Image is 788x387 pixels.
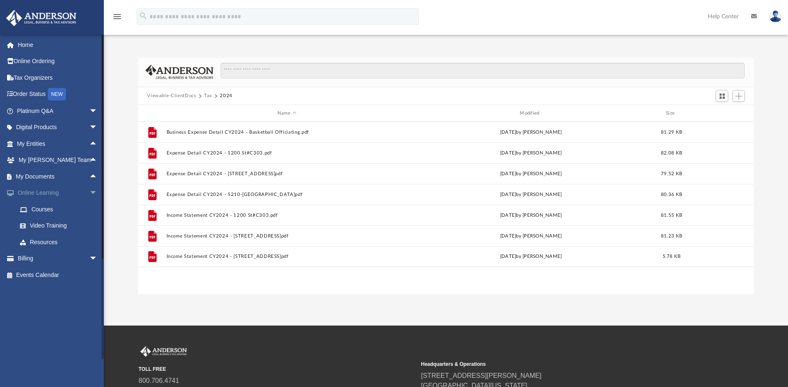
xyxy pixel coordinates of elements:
a: Online Learningarrow_drop_down [6,185,110,201]
span: 81.23 KB [661,234,682,238]
small: TOLL FREE [139,365,415,373]
button: Income Statement CY2024 - [STREET_ADDRESS]pdf [167,233,407,239]
div: Size [655,110,688,117]
div: by [PERSON_NAME] [411,233,651,240]
div: by [PERSON_NAME] [411,191,651,198]
span: [DATE] [500,151,516,155]
div: by [PERSON_NAME] [411,149,651,157]
img: Anderson Advisors Platinum Portal [139,346,189,357]
span: 79.52 KB [661,171,682,176]
div: by [PERSON_NAME] [411,253,651,261]
span: [DATE] [500,192,516,197]
a: menu [112,16,122,22]
a: Online Ordering [6,53,110,70]
a: Resources [12,234,110,250]
button: Business Expense Detail CY2024 - Basketball Officiating.pdf [167,130,407,135]
img: Anderson Advisors Platinum Portal [4,10,79,26]
i: search [139,11,148,20]
div: id [692,110,750,117]
div: Name [166,110,407,117]
a: My Documentsarrow_drop_up [6,168,106,185]
span: arrow_drop_down [89,103,106,120]
a: Courses [12,201,110,218]
a: My Entitiesarrow_drop_up [6,135,110,152]
div: NEW [48,88,66,100]
div: Modified [410,110,651,117]
input: Search files and folders [221,63,745,78]
button: Expense Detail CY2024 - [STREET_ADDRESS]pdf [167,171,407,176]
button: Tax [204,92,212,100]
span: arrow_drop_up [89,168,106,185]
button: Viewable-ClientDocs [147,92,196,100]
span: [DATE] [500,234,516,238]
span: 81.55 KB [661,213,682,218]
a: Tax Organizers [6,69,110,86]
div: grid [138,122,754,294]
a: 800.706.4741 [139,377,179,384]
span: 5.78 KB [663,255,681,259]
div: id [142,110,162,117]
span: [DATE] [500,171,516,176]
a: Home [6,37,110,53]
a: Billingarrow_drop_down [6,250,110,267]
a: Events Calendar [6,267,110,283]
span: 80.36 KB [661,192,682,197]
span: 82.08 KB [661,151,682,155]
button: Add [732,90,745,102]
span: arrow_drop_down [89,250,106,267]
span: arrow_drop_down [89,185,106,202]
i: menu [112,12,122,22]
button: Income Statement CY2024 - 1200 St#C303.pdf [167,213,407,218]
div: by [PERSON_NAME] [411,212,651,219]
a: [STREET_ADDRESS][PERSON_NAME] [421,372,542,379]
button: 2024 [220,92,233,100]
span: arrow_drop_down [89,119,106,136]
a: Order StatusNEW [6,86,110,103]
span: arrow_drop_up [89,135,106,152]
a: Platinum Q&Aarrow_drop_down [6,103,110,119]
span: 81.29 KB [661,130,682,135]
a: Video Training [12,218,106,234]
a: Digital Productsarrow_drop_down [6,119,110,136]
span: [DATE] [500,130,516,135]
span: [DATE] [500,213,516,218]
button: Expense Detail CY2024 - 1200 St#C303.pdf [167,150,407,156]
img: User Pic [769,10,782,22]
button: Income Statement CY2024 - [STREET_ADDRESS]pdf [167,254,407,260]
div: by [PERSON_NAME] [411,129,651,136]
span: [DATE] [500,255,516,259]
span: arrow_drop_up [89,152,106,169]
small: Headquarters & Operations [421,360,698,368]
a: My [PERSON_NAME] Teamarrow_drop_up [6,152,106,169]
button: Switch to Grid View [716,90,728,102]
div: by [PERSON_NAME] [411,170,651,178]
button: Expense Detail CY2024 - 5210-[GEOGRAPHIC_DATA]pdf [167,192,407,197]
